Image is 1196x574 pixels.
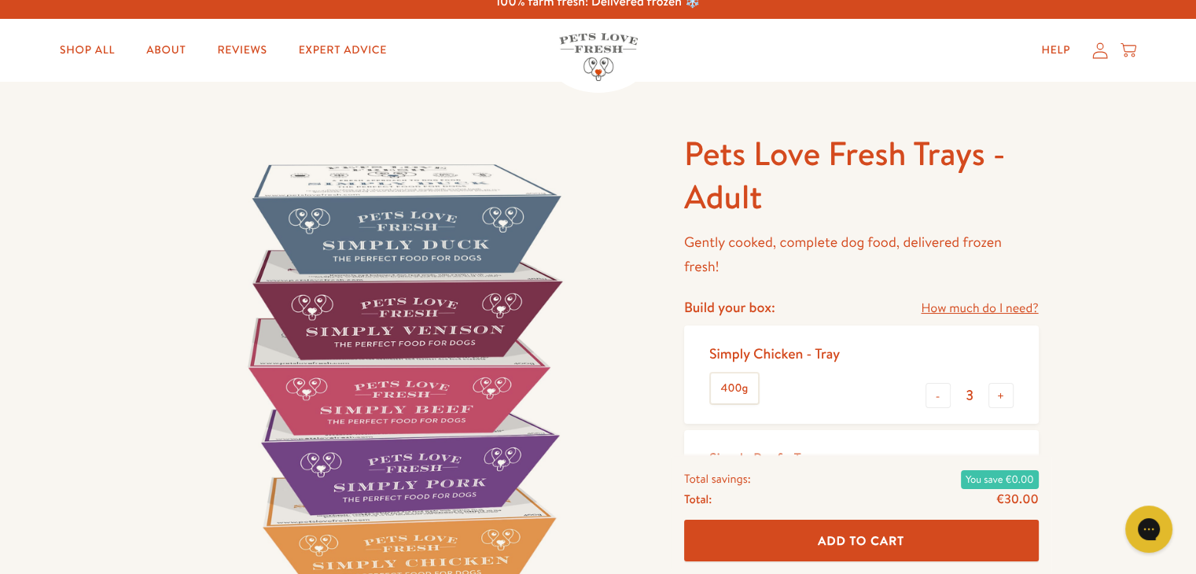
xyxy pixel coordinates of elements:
[961,470,1039,489] span: You save €0.00
[818,532,904,549] span: Add To Cart
[926,383,951,408] button: -
[47,35,127,66] a: Shop All
[134,35,198,66] a: About
[286,35,399,66] a: Expert Advice
[711,373,758,403] label: 400g
[996,491,1038,508] span: €30.00
[559,33,638,81] img: Pets Love Fresh
[204,35,279,66] a: Reviews
[921,298,1038,319] a: How much do I need?
[684,132,1039,218] h1: Pets Love Fresh Trays - Adult
[1117,500,1180,558] iframe: Gorgias live chat messenger
[709,449,819,467] div: Simply Beef - Tray
[684,489,712,510] span: Total:
[684,230,1039,278] p: Gently cooked, complete dog food, delivered frozen fresh!
[1029,35,1083,66] a: Help
[709,344,840,362] div: Simply Chicken - Tray
[684,469,751,489] span: Total savings:
[988,383,1014,408] button: +
[684,298,775,316] h4: Build your box:
[684,521,1039,562] button: Add To Cart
